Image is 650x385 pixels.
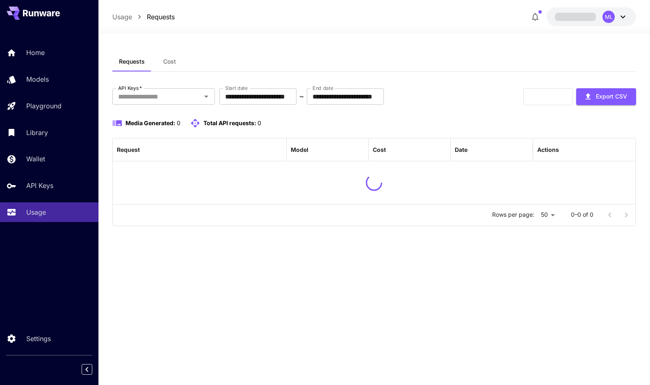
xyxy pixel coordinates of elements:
[373,146,386,153] div: Cost
[455,146,468,153] div: Date
[147,12,175,22] a: Requests
[125,119,176,126] span: Media Generated:
[576,88,636,105] button: Export CSV
[26,154,45,164] p: Wallet
[112,12,175,22] nav: breadcrumb
[492,211,534,219] p: Rows per page:
[201,91,212,102] button: Open
[163,58,176,65] span: Cost
[26,74,49,84] p: Models
[258,119,261,126] span: 0
[88,362,98,377] div: Collapse sidebar
[312,85,333,92] label: End date
[26,181,53,190] p: API Keys
[571,211,593,219] p: 0–0 of 0
[26,334,51,344] p: Settings
[203,119,256,126] span: Total API requests:
[538,209,558,221] div: 50
[602,11,615,23] div: ML
[26,128,48,137] p: Library
[537,146,559,153] div: Actions
[291,146,308,153] div: Model
[299,92,304,101] p: ~
[225,85,248,92] label: Start date
[26,101,62,111] p: Playground
[82,364,92,375] button: Collapse sidebar
[117,146,140,153] div: Request
[26,48,45,57] p: Home
[26,207,46,217] p: Usage
[112,12,132,22] a: Usage
[177,119,180,126] span: 0
[118,85,142,92] label: API Keys
[119,58,145,65] span: Requests
[547,7,636,26] button: ML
